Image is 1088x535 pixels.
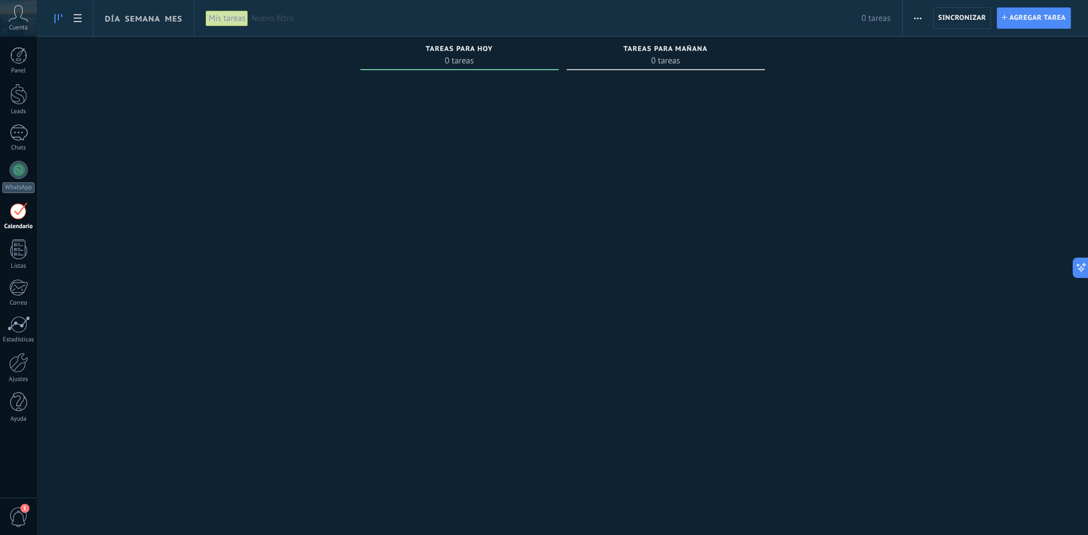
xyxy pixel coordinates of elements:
span: Sincronizar [938,15,987,22]
a: To-do list [68,7,87,29]
div: Ayuda [2,416,35,423]
div: Leads [2,108,35,115]
button: Sincronizar [933,7,992,29]
div: Correo [2,299,35,307]
span: Tareas para mañana [623,45,708,53]
span: Cuenta [9,24,28,32]
span: Nuevo filtro [251,13,861,24]
button: Agregar tarea [997,7,1071,29]
div: Mis tareas [206,10,248,27]
span: 0 tareas [572,55,759,66]
button: Más [909,7,926,29]
div: Calendario [2,223,35,230]
span: Agregar tarea [1009,8,1066,28]
span: 1 [20,504,29,513]
span: 0 tareas [861,13,890,24]
div: Estadísticas [2,336,35,344]
span: Tareas para hoy [426,45,493,53]
div: Panel [2,67,35,75]
div: Ajustes [2,376,35,383]
span: 0 tareas [366,55,553,66]
div: Tareas para mañana [572,45,759,55]
a: To-do line [49,7,68,29]
div: Chats [2,144,35,152]
div: WhatsApp [2,182,35,193]
div: Listas [2,263,35,270]
div: Tareas para hoy [366,45,553,55]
